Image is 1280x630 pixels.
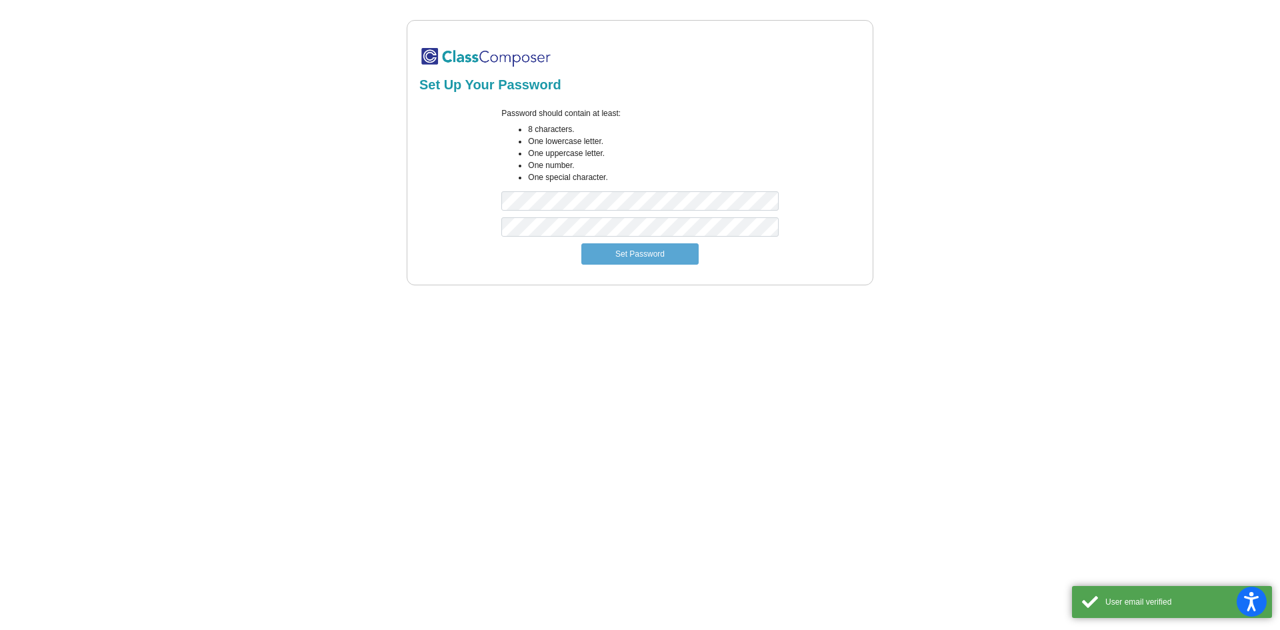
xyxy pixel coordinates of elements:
li: One uppercase letter. [528,147,778,159]
li: One number. [528,159,778,171]
div: User email verified [1105,596,1262,608]
li: One lowercase letter. [528,135,778,147]
button: Set Password [581,243,699,265]
h2: Set Up Your Password [419,77,861,93]
li: 8 characters. [528,123,778,135]
li: One special character. [528,171,778,183]
label: Password should contain at least: [501,107,621,119]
